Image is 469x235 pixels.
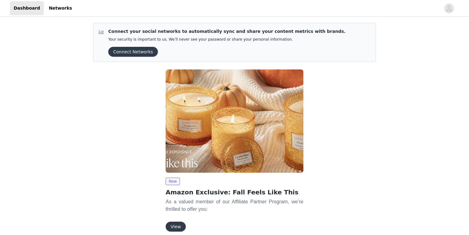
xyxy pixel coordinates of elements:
img: La Jolie Muse [166,69,303,173]
div: avatar [446,3,452,13]
a: Networks [45,1,76,15]
span: New [166,178,180,185]
button: View [166,222,186,232]
a: View [166,224,186,229]
h2: Amazon Exclusive: Fall Feels Like This [166,188,303,197]
button: Connect Networks [108,47,158,57]
p: Your security is important to us. We’ll never see your password or share your personal information. [108,37,346,42]
span: As a valued member of our Affiliate Partner Program, we’re thrilled to offer you: [166,199,303,212]
p: Connect your social networks to automatically sync and share your content metrics with brands. [108,28,346,35]
a: Dashboard [10,1,44,15]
